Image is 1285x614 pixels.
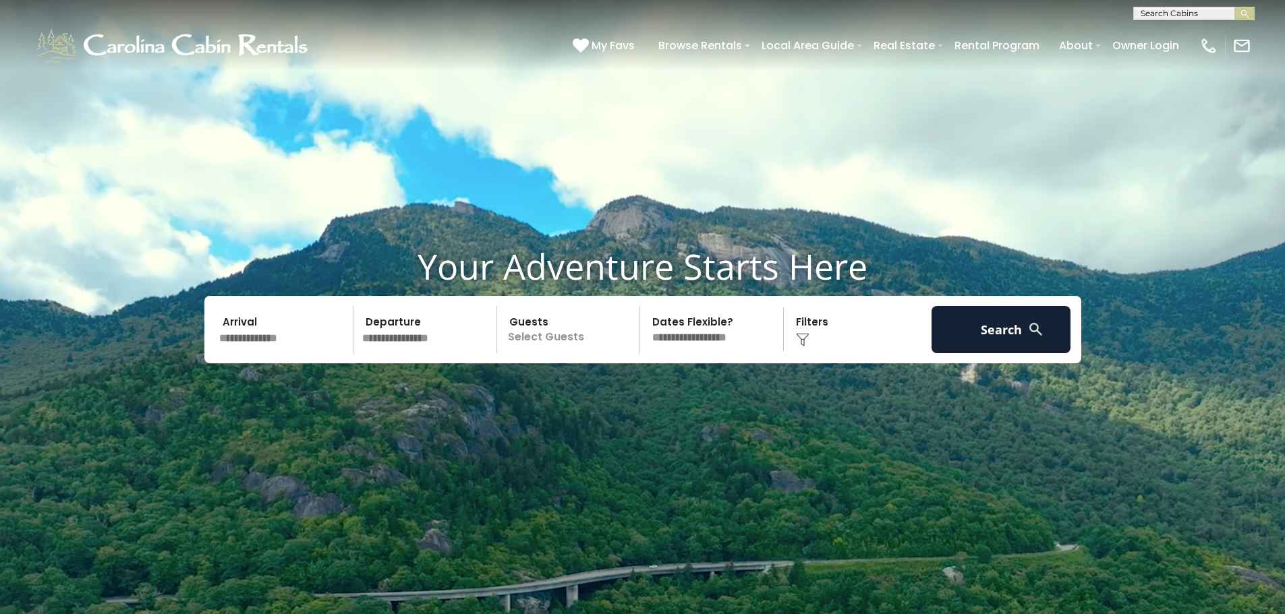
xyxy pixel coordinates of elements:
[34,26,314,66] img: White-1-1-2.png
[592,37,635,54] span: My Favs
[1232,36,1251,55] img: mail-regular-white.png
[1106,34,1186,57] a: Owner Login
[10,245,1275,287] h1: Your Adventure Starts Here
[1052,34,1100,57] a: About
[652,34,749,57] a: Browse Rentals
[932,306,1071,353] button: Search
[573,37,638,55] a: My Favs
[867,34,942,57] a: Real Estate
[1199,36,1218,55] img: phone-regular-white.png
[755,34,861,57] a: Local Area Guide
[501,306,640,353] p: Select Guests
[1027,321,1044,338] img: search-regular-white.png
[796,333,809,346] img: filter--v1.png
[948,34,1046,57] a: Rental Program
